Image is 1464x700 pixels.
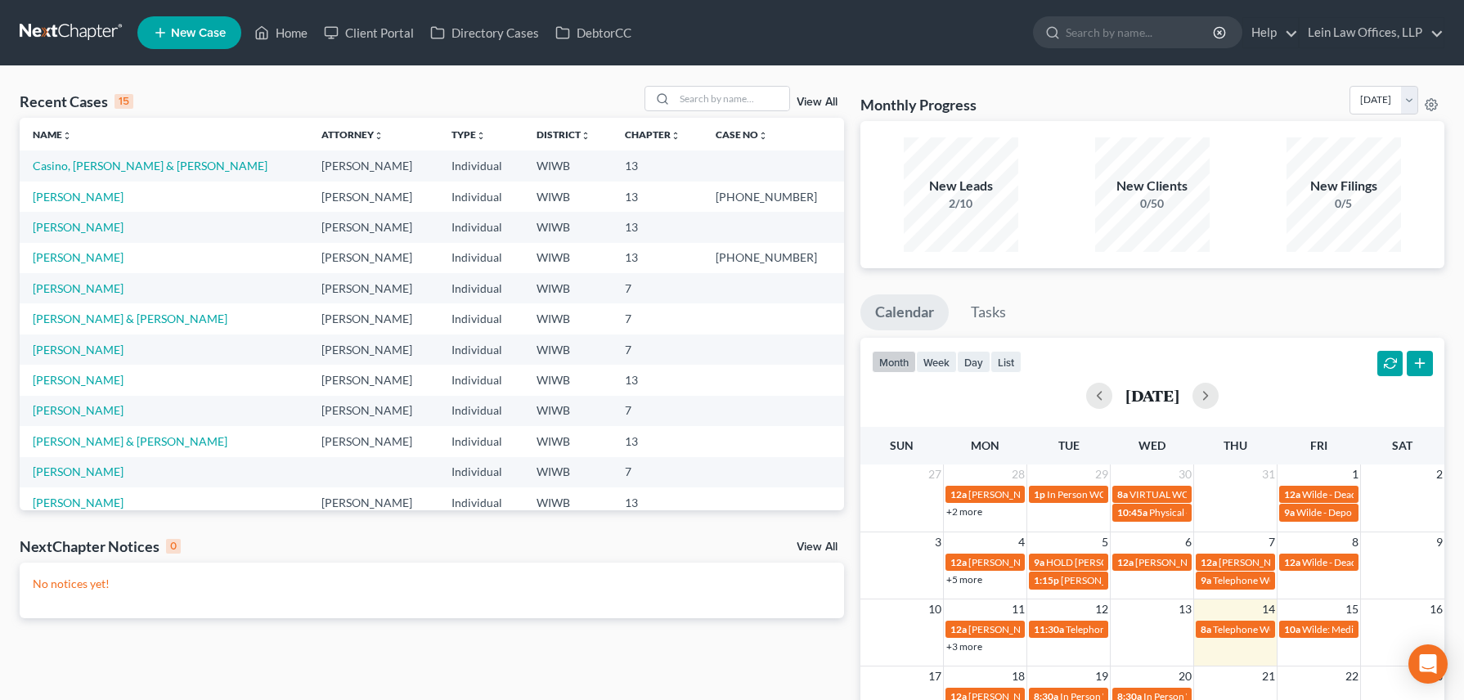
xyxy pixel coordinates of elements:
td: [PERSON_NAME] [308,365,438,395]
a: Case Nounfold_more [716,128,768,141]
span: 15 [1344,599,1360,619]
span: 5 [1100,532,1110,552]
span: Wed [1138,438,1165,452]
span: In Person WC Hearing - [PERSON_NAME] [PERSON_NAME] sa [1047,488,1314,500]
td: WIWB [523,334,613,365]
span: Wilde - Depo of Corporate Rep [1296,506,1428,518]
td: Individual [438,303,523,334]
button: week [916,351,957,373]
td: [PERSON_NAME] [308,212,438,242]
span: New Case [171,27,226,39]
a: Home [246,18,316,47]
span: 8a [1201,623,1211,635]
td: [PERSON_NAME] [308,273,438,303]
span: Physical - Plaintiff - [1149,506,1229,518]
a: View All [797,541,838,553]
span: [PERSON_NAME] - Hearing re [PERSON_NAME]'s Mtn for Declaratory Judgment [1061,574,1406,586]
div: 15 [115,94,133,109]
span: 12a [950,623,967,635]
span: 19 [1094,666,1110,686]
a: Chapterunfold_more [625,128,680,141]
div: 0/5 [1287,195,1401,212]
td: Individual [438,150,523,181]
span: 1 [1350,464,1360,484]
span: 9a [1034,556,1044,568]
td: WIWB [523,212,613,242]
span: 28 [1010,464,1026,484]
td: WIWB [523,273,613,303]
div: 2/10 [904,195,1018,212]
td: [PERSON_NAME] [308,334,438,365]
span: 8 [1350,532,1360,552]
a: Help [1243,18,1298,47]
td: Individual [438,243,523,273]
a: Client Portal [316,18,422,47]
span: 3 [933,532,943,552]
td: 7 [612,273,703,303]
button: list [990,351,1022,373]
a: [PERSON_NAME] [33,464,123,478]
span: 2 [1435,464,1444,484]
span: 30 [1177,464,1193,484]
td: WIWB [523,150,613,181]
span: [PERSON_NAME] - ANS to 2nd Suit from Old Replic [968,488,1187,500]
span: Mon [971,438,999,452]
td: [PERSON_NAME] [308,396,438,426]
span: 6 [1183,532,1193,552]
td: 13 [612,426,703,456]
span: 12a [1284,488,1300,500]
a: View All [797,96,838,108]
span: 12a [950,488,967,500]
span: 12a [1117,556,1134,568]
a: [PERSON_NAME] [33,190,123,204]
a: [PERSON_NAME] [33,403,123,417]
span: 27 [927,464,943,484]
td: WIWB [523,182,613,212]
td: Individual [438,396,523,426]
td: Individual [438,365,523,395]
span: 20 [1177,666,1193,686]
i: unfold_more [374,131,384,141]
span: 12a [1201,556,1217,568]
td: WIWB [523,487,613,518]
td: WIWB [523,303,613,334]
td: [PHONE_NUMBER] [703,182,844,212]
td: Individual [438,487,523,518]
td: [PERSON_NAME] [308,303,438,334]
span: Thu [1224,438,1247,452]
td: [PERSON_NAME] [308,426,438,456]
span: 17 [927,666,943,686]
a: Districtunfold_more [537,128,591,141]
h3: Monthly Progress [860,95,977,114]
div: Open Intercom Messenger [1408,644,1448,684]
td: Individual [438,182,523,212]
div: NextChapter Notices [20,536,181,556]
td: [PERSON_NAME] [308,182,438,212]
span: 1:15p [1034,574,1059,586]
td: WIWB [523,396,613,426]
td: 13 [612,150,703,181]
td: 7 [612,457,703,487]
span: 13 [1177,599,1193,619]
a: Tasks [956,294,1021,330]
span: 11:30a [1034,623,1064,635]
button: day [957,351,990,373]
a: Typeunfold_more [451,128,486,141]
td: 7 [612,303,703,334]
span: [PERSON_NAME] - Our RESP to DISC due [1219,556,1396,568]
span: [PERSON_NAME] - Our RESP to DISC due = 2 sets [968,623,1179,635]
td: Individual [438,457,523,487]
a: +5 more [946,573,982,586]
input: Search by name... [675,87,789,110]
span: VIRTUAL WC Hearing - [PERSON_NAME] [PERSON_NAME] [1129,488,1386,500]
div: Recent Cases [20,92,133,111]
div: New Filings [1287,177,1401,195]
span: [PERSON_NAME] - Our DISC RESP due to [PERSON_NAME]'s 2nd request [1135,556,1451,568]
td: 13 [612,487,703,518]
a: [PERSON_NAME] [33,496,123,509]
span: 12a [950,556,967,568]
a: Nameunfold_more [33,128,72,141]
span: 31 [1260,464,1277,484]
p: No notices yet! [33,576,831,592]
span: [PERSON_NAME] - RESP due to Our Disc Req [968,556,1161,568]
